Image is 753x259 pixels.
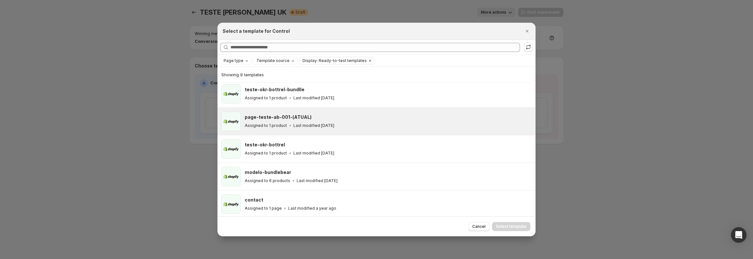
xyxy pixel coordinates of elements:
button: Close [523,27,532,36]
div: Open Intercom Messenger [731,227,747,243]
h3: modelo-bundlebear [245,169,291,176]
p: Last modified [DATE] [293,151,334,156]
img: page-teste-ab-001-(ATUAL) [221,112,241,131]
button: Clear [367,57,373,64]
p: Assigned to 1 page [245,206,282,211]
button: Page type [220,57,251,64]
img: contact [221,194,241,214]
button: Template source [253,57,297,64]
h2: Select a template for Control [223,28,290,34]
p: Assigned to 6 products [245,178,290,183]
p: Assigned to 1 product [245,95,287,101]
img: modelo-bundlebear [221,167,241,186]
img: teste-okr-bottrel-bundlle [221,84,241,104]
span: Page type [224,58,243,63]
span: Template source [256,58,290,63]
img: teste-okr-bottrel [221,139,241,159]
p: Last modified [DATE] [293,95,334,101]
p: Last modified a year ago [288,206,336,211]
h3: teste-okr-bottrel-bundlle [245,86,304,93]
button: Display: Ready-to-test templates [299,57,367,64]
p: Assigned to 1 product [245,123,287,128]
h3: contact [245,197,263,203]
h3: teste-okr-bottrel [245,142,285,148]
button: Cancel [468,222,489,231]
span: Display: Ready-to-test templates [302,58,367,63]
span: Showing 9 templates [221,72,264,77]
p: Last modified [DATE] [293,123,334,128]
span: Cancel [472,224,486,229]
p: Last modified [DATE] [297,178,338,183]
p: Assigned to 1 product [245,151,287,156]
h3: page-teste-ab-001-(ATUAL) [245,114,312,120]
